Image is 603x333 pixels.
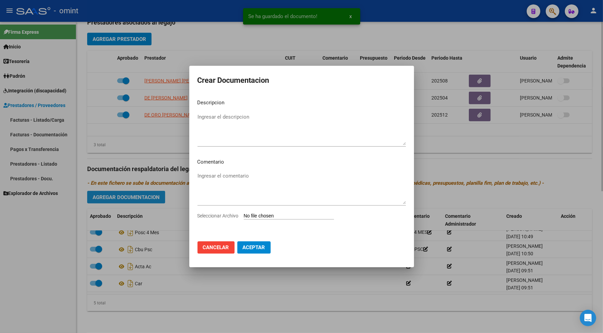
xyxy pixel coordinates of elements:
h2: Crear Documentacion [197,74,406,87]
span: Aceptar [243,244,265,251]
button: Aceptar [237,241,271,254]
div: Open Intercom Messenger [580,310,596,326]
span: Cancelar [203,244,229,251]
span: Seleccionar Archivo [197,213,239,218]
button: Cancelar [197,241,235,254]
p: Comentario [197,158,406,166]
p: Descripcion [197,99,406,107]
